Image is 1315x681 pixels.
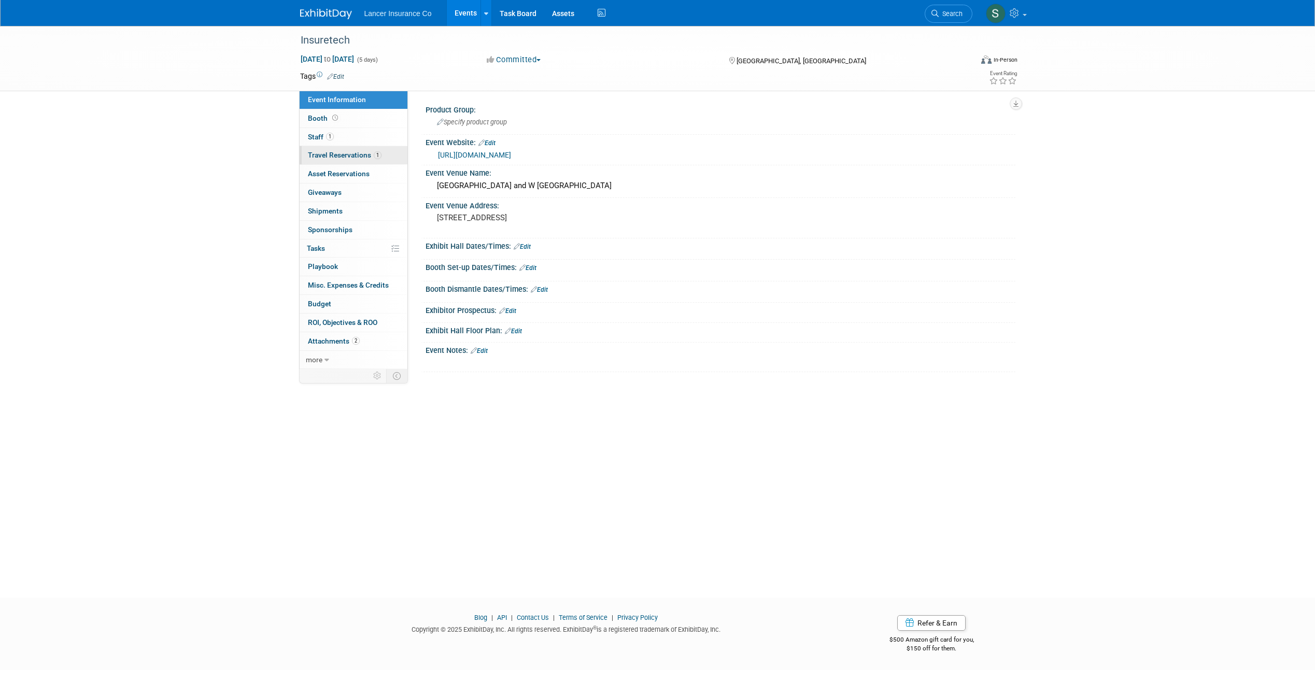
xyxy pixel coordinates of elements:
[300,239,407,258] a: Tasks
[327,73,344,80] a: Edit
[508,614,515,621] span: |
[433,178,1008,194] div: [GEOGRAPHIC_DATA] and W [GEOGRAPHIC_DATA]
[426,303,1015,316] div: Exhibitor Prospectus:
[297,31,957,50] div: Insuretech
[499,307,516,315] a: Edit
[300,71,344,81] td: Tags
[939,10,963,18] span: Search
[986,4,1006,23] img: Steven O'Shea
[981,55,992,64] img: Format-Inperson.png
[519,264,536,272] a: Edit
[426,343,1015,356] div: Event Notes:
[352,337,360,345] span: 2
[848,644,1015,653] div: $150 off for them.
[437,118,507,126] span: Specify product group
[609,614,616,621] span: |
[308,114,340,122] span: Booth
[300,295,407,313] a: Budget
[300,258,407,276] a: Playbook
[426,260,1015,273] div: Booth Set-up Dates/Times:
[300,221,407,239] a: Sponsorships
[517,614,549,621] a: Contact Us
[989,71,1017,76] div: Event Rating
[911,54,1018,69] div: Event Format
[925,5,972,23] a: Search
[426,323,1015,336] div: Exhibit Hall Floor Plan:
[308,188,342,196] span: Giveaways
[330,114,340,122] span: Booth not reserved yet
[326,133,334,140] span: 1
[300,314,407,332] a: ROI, Objectives & ROO
[308,95,366,104] span: Event Information
[474,614,487,621] a: Blog
[374,151,381,159] span: 1
[300,332,407,350] a: Attachments2
[478,139,496,147] a: Edit
[550,614,557,621] span: |
[559,614,607,621] a: Terms of Service
[426,102,1015,115] div: Product Group:
[308,262,338,271] span: Playbook
[617,614,658,621] a: Privacy Policy
[514,243,531,250] a: Edit
[300,202,407,220] a: Shipments
[300,109,407,127] a: Booth
[300,276,407,294] a: Misc. Expenses & Credits
[300,128,407,146] a: Staff1
[489,614,496,621] span: |
[438,151,511,159] a: [URL][DOMAIN_NAME]
[300,146,407,164] a: Travel Reservations1
[300,54,355,64] span: [DATE] [DATE]
[993,56,1017,64] div: In-Person
[848,629,1015,652] div: $500 Amazon gift card for you,
[300,622,833,634] div: Copyright © 2025 ExhibitDay, Inc. All rights reserved. ExhibitDay is a registered trademark of Ex...
[897,615,966,631] a: Refer & Earn
[426,135,1015,148] div: Event Website:
[307,244,325,252] span: Tasks
[531,286,548,293] a: Edit
[356,56,378,63] span: (5 days)
[300,165,407,183] a: Asset Reservations
[322,55,332,63] span: to
[386,369,407,382] td: Toggle Event Tabs
[483,54,545,65] button: Committed
[369,369,387,382] td: Personalize Event Tab Strip
[737,57,866,65] span: [GEOGRAPHIC_DATA], [GEOGRAPHIC_DATA]
[426,165,1015,178] div: Event Venue Name:
[437,213,660,222] pre: [STREET_ADDRESS]
[471,347,488,354] a: Edit
[426,281,1015,295] div: Booth Dismantle Dates/Times:
[308,337,360,345] span: Attachments
[308,151,381,159] span: Travel Reservations
[308,281,389,289] span: Misc. Expenses & Credits
[306,356,322,364] span: more
[497,614,507,621] a: API
[426,238,1015,252] div: Exhibit Hall Dates/Times:
[300,9,352,19] img: ExhibitDay
[308,225,352,234] span: Sponsorships
[300,183,407,202] a: Giveaways
[300,351,407,369] a: more
[426,198,1015,211] div: Event Venue Address:
[308,300,331,308] span: Budget
[593,625,597,631] sup: ®
[300,91,407,109] a: Event Information
[308,133,334,141] span: Staff
[308,207,343,215] span: Shipments
[308,169,370,178] span: Asset Reservations
[505,328,522,335] a: Edit
[364,9,432,18] span: Lancer Insurance Co
[308,318,377,327] span: ROI, Objectives & ROO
